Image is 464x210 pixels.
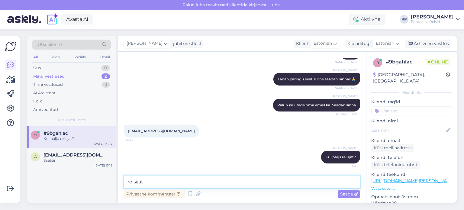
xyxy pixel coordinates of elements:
p: Operatsioonisüsteem [371,194,452,200]
a: [EMAIL_ADDRESS][DOMAIN_NAME] [128,129,195,133]
span: Estonian [376,40,394,47]
div: AI Assistent [33,90,56,96]
div: Web [50,53,61,61]
a: [PERSON_NAME]Fantaasia Reisid [411,15,460,24]
span: Tänan päringu eest. Kohe saadan hinnad🙏 [278,77,356,81]
span: [PERSON_NAME] [332,68,358,73]
input: Lisa tag [371,106,452,115]
span: Nähtud ✓ 14:38 [335,60,358,64]
div: Küsi telefoninumbrit [371,161,420,169]
img: Askly Logo [5,41,16,52]
span: 14:42 [126,138,148,142]
div: Klient [294,40,308,47]
div: Kui palju reiisjat? [43,136,112,141]
span: [PERSON_NAME] [332,94,358,99]
div: [PERSON_NAME] [411,15,454,19]
div: [DATE] 14:42 [93,141,112,146]
div: Tiimi vestlused [33,82,63,88]
div: Socials [72,53,87,61]
div: # 9bgahlac [386,58,426,66]
div: Email [98,53,111,61]
p: Kliendi telefon [371,154,452,161]
span: Minu vestlused [58,117,85,123]
div: 0 [101,65,110,71]
span: #9bgahlac [43,131,68,136]
div: 2 [101,73,110,79]
span: [PERSON_NAME] [332,146,358,150]
div: Saatsin) [43,158,112,163]
span: 9 [377,60,379,65]
p: Kliendi tag'id [371,99,452,105]
div: [DATE] 13:12 [95,163,112,168]
span: [PERSON_NAME] [127,40,163,47]
div: Küsi meiliaadressi [371,144,414,152]
textarea: reisijat [124,176,360,188]
a: [URL][DOMAIN_NAME][PERSON_NAME] [371,178,455,183]
img: explore-ai [46,13,59,26]
p: Klienditeekond [371,171,452,178]
span: 14:45 [336,164,358,168]
span: Online [426,59,450,65]
span: Otsi kliente [37,41,62,48]
div: PP [400,15,408,24]
span: aina.karja@mail.ee [43,152,106,158]
div: Fantaasia Reisid [411,19,454,24]
p: Kliendi email [371,137,452,144]
a: Avasta AI [61,14,93,24]
div: Uus [33,65,41,71]
div: Privaatne kommentaar [124,190,183,198]
span: Nähtud ✓ 14:38 [335,86,358,90]
div: [GEOGRAPHIC_DATA], [GEOGRAPHIC_DATA] [373,72,446,84]
span: a [34,154,37,159]
p: Vaata edasi ... [371,186,452,191]
span: 9 [34,133,37,137]
span: Estonian [314,40,332,47]
div: 3 [102,82,110,88]
span: Palun kirjutage oma email ka. Saadan sinna [277,103,356,107]
p: Kliendi nimi [371,118,452,124]
span: Nähtud ✓ 14:42 [334,112,358,116]
div: All [32,53,39,61]
div: juhib vestlust [171,40,201,47]
span: Kui palju reiisjat? [325,155,356,159]
input: Lisa nimi [372,127,445,134]
div: Kõik [33,98,42,104]
div: Aktiivne [349,14,385,25]
div: Arhiveeritud [33,107,58,113]
span: Luba [268,2,282,8]
div: Kliendi info [371,90,452,95]
span: Saada [340,191,358,197]
p: Windows 10 [371,200,452,206]
div: Arhiveeri vestlus [405,40,451,48]
div: Klienditugi [345,40,371,47]
div: Minu vestlused [33,73,65,79]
